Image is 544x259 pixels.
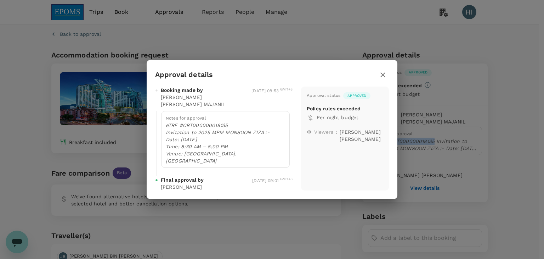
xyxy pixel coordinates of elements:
p: [PERSON_NAME] [PERSON_NAME] [340,128,383,143]
p: Viewers [314,128,334,136]
div: Approval status [307,92,340,99]
p: Policy rules exceeded [307,105,361,112]
span: Booking made by [161,87,203,94]
sup: GMT+8 [280,177,293,181]
sup: GMT+8 [280,87,293,91]
p: [PERSON_NAME] [PERSON_NAME] MAJANIL [161,94,227,108]
p: [PERSON_NAME] [161,183,202,191]
span: Final approval by [161,176,204,183]
p: : [336,128,337,136]
span: [DATE] 08:53 [251,88,293,93]
p: Per night budget [317,114,383,121]
p: eTRF #CRT000000018135 Invitation to 2025 MPM MONSOON ZIZA :- Date: [DATE] Time: 8:30 AM – 5:00 PM... [166,122,285,164]
span: [DATE] 09:01 [252,178,293,183]
h3: Approval details [155,71,213,79]
span: Approved [343,93,370,98]
span: Notes for approval [166,116,206,121]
